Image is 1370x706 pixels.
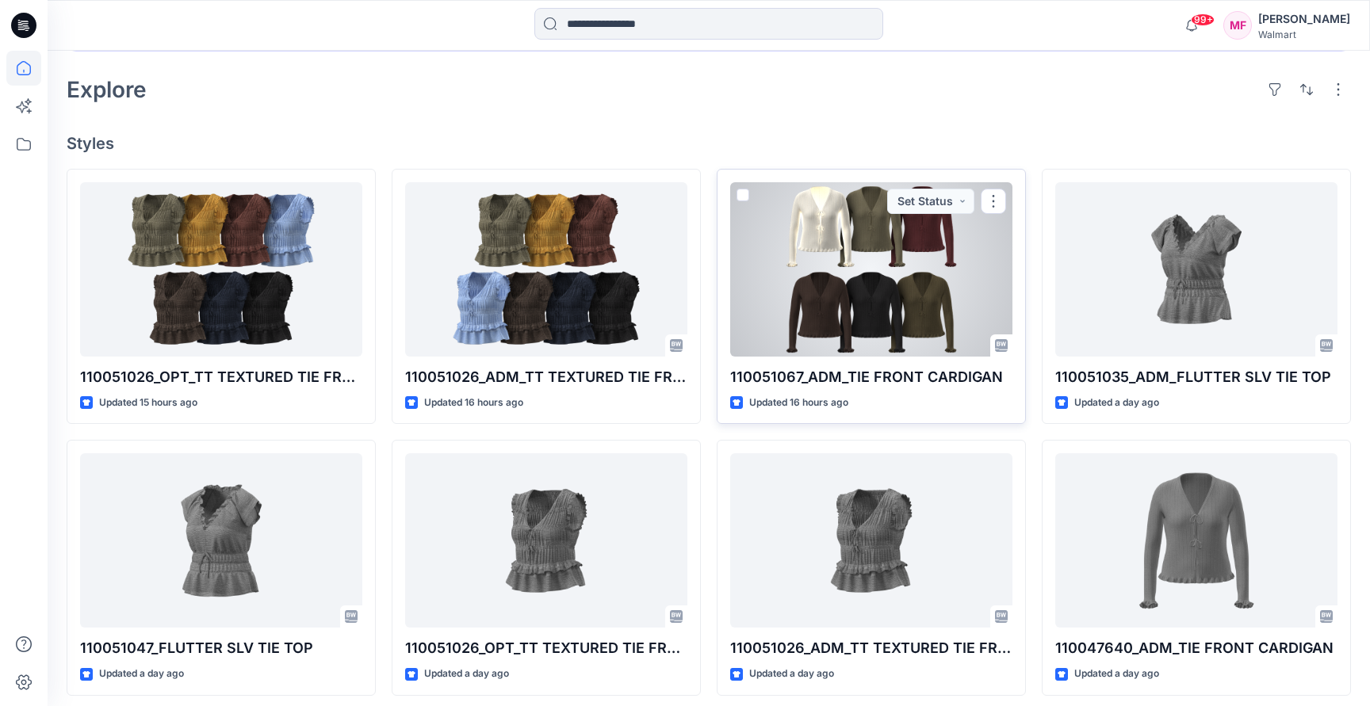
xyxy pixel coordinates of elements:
[730,637,1012,659] p: 110051026_ADM_TT TEXTURED TIE FRONT TOP
[749,666,834,682] p: Updated a day ago
[99,666,184,682] p: Updated a day ago
[749,395,848,411] p: Updated 16 hours ago
[1258,10,1350,29] div: [PERSON_NAME]
[424,395,523,411] p: Updated 16 hours ago
[1223,11,1252,40] div: MF
[80,366,362,388] p: 110051026_OPT_TT TEXTURED TIE FRONT TOP
[424,666,509,682] p: Updated a day ago
[67,134,1351,153] h4: Styles
[1055,453,1337,628] a: 110047640_ADM_TIE FRONT CARDIGAN
[1191,13,1215,26] span: 99+
[405,637,687,659] p: 110051026_OPT_TT TEXTURED TIE FRONT TOP
[99,395,197,411] p: Updated 15 hours ago
[1074,395,1159,411] p: Updated a day ago
[1055,182,1337,357] a: 110051035_ADM_FLUTTER SLV TIE TOP
[405,366,687,388] p: 110051026_ADM_TT TEXTURED TIE FRONT TOP
[730,453,1012,628] a: 110051026_ADM_TT TEXTURED TIE FRONT TOP
[730,366,1012,388] p: 110051067_ADM_TIE FRONT CARDIGAN
[80,453,362,628] a: 110051047_FLUTTER SLV TIE TOP
[1055,366,1337,388] p: 110051035_ADM_FLUTTER SLV TIE TOP
[67,77,147,102] h2: Explore
[405,453,687,628] a: 110051026_OPT_TT TEXTURED TIE FRONT TOP
[80,637,362,659] p: 110051047_FLUTTER SLV TIE TOP
[1258,29,1350,40] div: Walmart
[80,182,362,357] a: 110051026_OPT_TT TEXTURED TIE FRONT TOP
[730,182,1012,357] a: 110051067_ADM_TIE FRONT CARDIGAN
[1074,666,1159,682] p: Updated a day ago
[405,182,687,357] a: 110051026_ADM_TT TEXTURED TIE FRONT TOP
[1055,637,1337,659] p: 110047640_ADM_TIE FRONT CARDIGAN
